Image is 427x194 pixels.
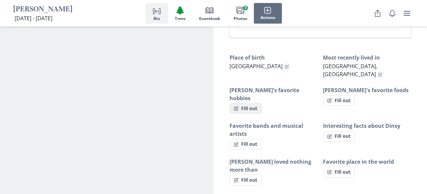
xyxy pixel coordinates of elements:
[400,7,414,20] button: user menu
[230,122,318,138] h3: Favorite bands and musical artists
[323,95,355,106] button: Fill out
[323,86,411,94] h3: [PERSON_NAME]'s favorite foods
[323,122,411,130] h3: Interesting facts about Dinsy
[254,3,282,24] button: Actions
[13,4,72,15] h1: [PERSON_NAME]
[323,158,411,166] h3: Favorite place in the world
[323,54,411,62] h3: Most recently lived in
[261,15,275,20] span: Actions
[377,72,384,78] button: Edit fact
[168,3,192,24] button: Trees
[230,175,262,185] button: Fill out
[192,3,227,24] button: Guestbook
[323,63,377,78] span: [GEOGRAPHIC_DATA], [GEOGRAPHIC_DATA]
[227,3,254,24] button: Photos
[284,64,290,70] button: Edit fact
[230,139,262,150] button: Fill out
[230,54,318,62] h3: Place of birth
[323,167,355,177] button: Fill out
[153,16,160,21] span: Bio
[323,131,355,142] button: Fill out
[230,86,318,102] h3: [PERSON_NAME]'s favorite hobbies
[230,103,262,114] button: Fill out
[243,6,248,10] span: 1
[230,63,283,70] span: [GEOGRAPHIC_DATA]
[199,16,220,21] span: Guestbook
[175,16,185,21] span: Trees
[386,7,399,20] button: Notifications
[230,158,318,174] h3: [PERSON_NAME] loved nothing more than
[234,16,247,21] span: Photos
[175,5,185,15] span: Tree
[371,7,384,20] button: Share Obituary
[145,3,168,24] button: Bio
[15,15,52,22] span: [DATE] - [DATE]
